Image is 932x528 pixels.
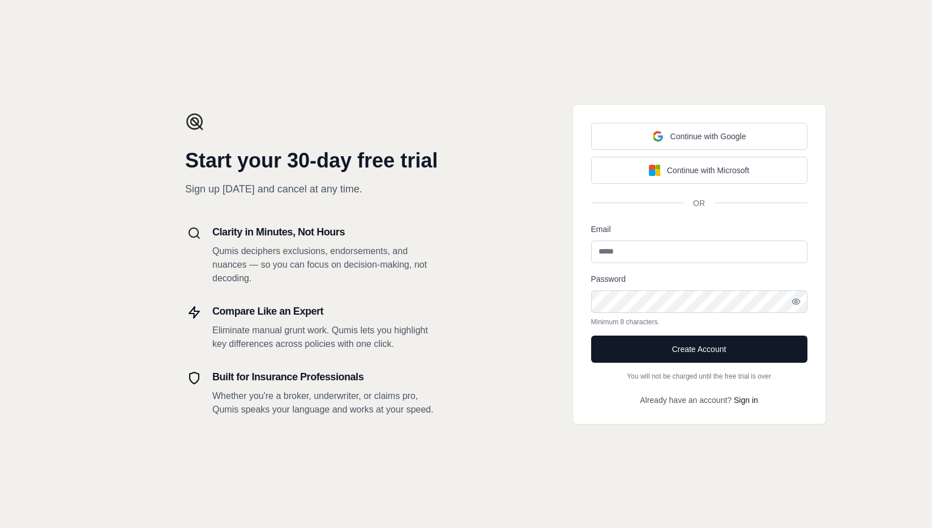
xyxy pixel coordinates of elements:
span: OR [684,198,714,209]
h1: Start your 30-day free trial [185,149,439,172]
p: Minimum 8 characters. [591,317,807,327]
h3: Clarity in Minutes, Not Hours [212,224,439,240]
p: Already have an account? [591,394,807,406]
p: Whether you're a broker, underwriter, or claims pro, Qumis speaks your language and works at your... [212,389,439,417]
div: Continue with Microsoft [649,165,750,176]
button: Continue with Google [591,123,807,150]
p: Sign up [DATE] and cancel at any time. [185,181,439,197]
p: Qumis deciphers exclusions, endorsements, and nuances — so you can focus on decision-making, not ... [212,244,439,285]
a: Sign in [734,396,758,405]
p: Eliminate manual grunt work. Qumis lets you highlight key differences across policies with one cl... [212,324,439,351]
img: Search Icon [187,226,201,240]
button: Create Account [591,336,807,363]
h3: Built for Insurance Professionals [212,369,439,385]
img: Qumis Logo [185,112,204,131]
label: Password [591,274,626,284]
label: Email [591,225,611,234]
p: You will not be charged until the free trial is over [591,372,807,381]
button: Continue with Microsoft [591,157,807,184]
h3: Compare Like an Expert [212,303,439,319]
div: Continue with Google [652,131,746,142]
